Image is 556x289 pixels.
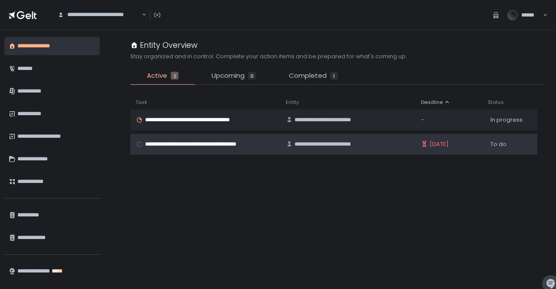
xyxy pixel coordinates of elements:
[286,99,299,106] span: Entity
[130,53,407,60] h2: Stay organized and in control. Complete your action items and be prepared for what's coming up.
[52,6,146,24] div: Search for option
[421,99,443,106] span: Deadline
[58,19,141,27] input: Search for option
[147,71,167,81] span: Active
[289,71,327,81] span: Completed
[248,72,256,80] div: 0
[330,72,338,80] div: 1
[488,99,504,106] span: Status
[171,72,179,80] div: 2
[130,39,198,51] div: Entity Overview
[490,140,506,148] span: To do
[490,116,523,124] span: In progress
[430,140,449,148] span: [DATE]
[421,116,424,124] span: -
[212,71,245,81] span: Upcoming
[136,99,147,106] span: Task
